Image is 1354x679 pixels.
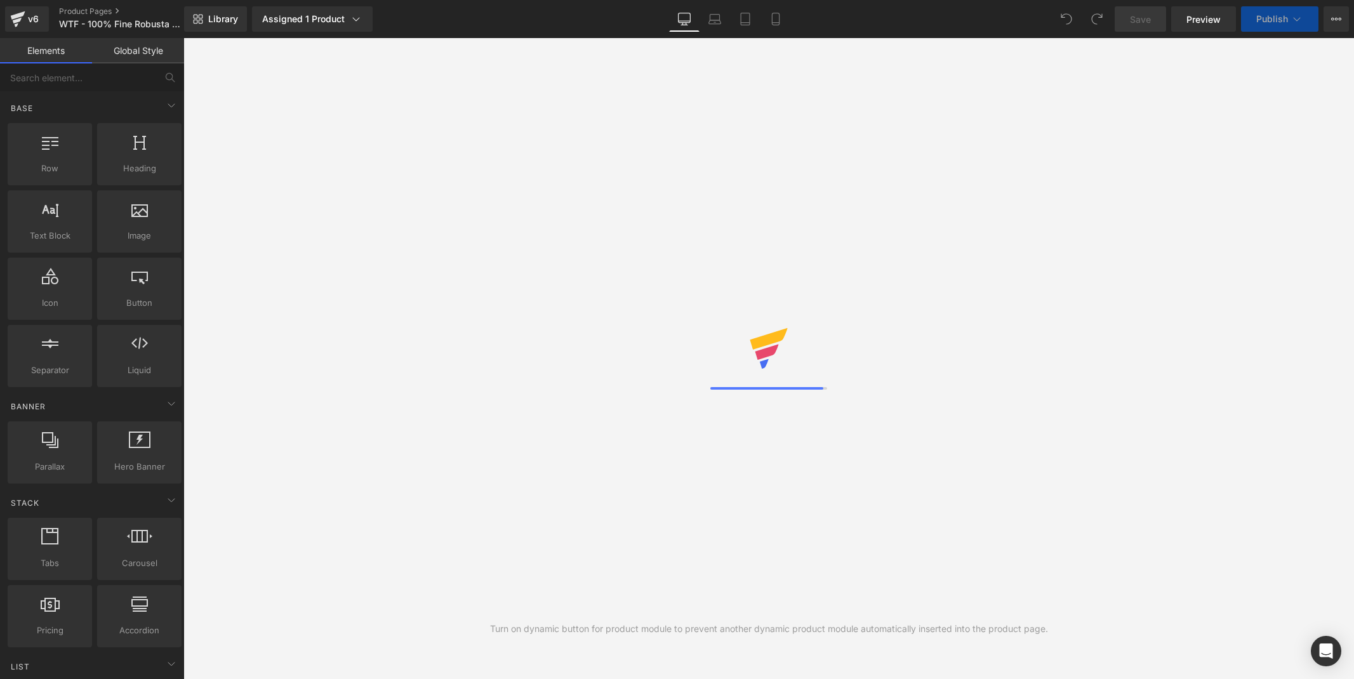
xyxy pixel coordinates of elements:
[92,38,184,63] a: Global Style
[59,6,205,16] a: Product Pages
[11,557,88,570] span: Tabs
[10,497,41,509] span: Stack
[1311,636,1341,666] div: Open Intercom Messenger
[1171,6,1236,32] a: Preview
[1130,13,1151,26] span: Save
[730,6,760,32] a: Tablet
[11,229,88,242] span: Text Block
[59,19,181,29] span: WTF - 100% Fine Robusta Singel Estate Kaffeebohnen
[184,6,247,32] a: New Library
[101,296,178,310] span: Button
[208,13,238,25] span: Library
[11,460,88,473] span: Parallax
[11,624,88,637] span: Pricing
[1186,13,1221,26] span: Preview
[5,6,49,32] a: v6
[262,13,362,25] div: Assigned 1 Product
[101,229,178,242] span: Image
[25,11,41,27] div: v6
[101,624,178,637] span: Accordion
[490,622,1048,636] div: Turn on dynamic button for product module to prevent another dynamic product module automatically...
[1324,6,1349,32] button: More
[101,162,178,175] span: Heading
[101,557,178,570] span: Carousel
[101,460,178,473] span: Hero Banner
[669,6,700,32] a: Desktop
[11,364,88,377] span: Separator
[11,296,88,310] span: Icon
[1256,14,1288,24] span: Publish
[700,6,730,32] a: Laptop
[101,364,178,377] span: Liquid
[11,162,88,175] span: Row
[1054,6,1079,32] button: Undo
[760,6,791,32] a: Mobile
[10,102,34,114] span: Base
[1084,6,1110,32] button: Redo
[1241,6,1318,32] button: Publish
[10,661,31,673] span: List
[10,400,47,412] span: Banner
